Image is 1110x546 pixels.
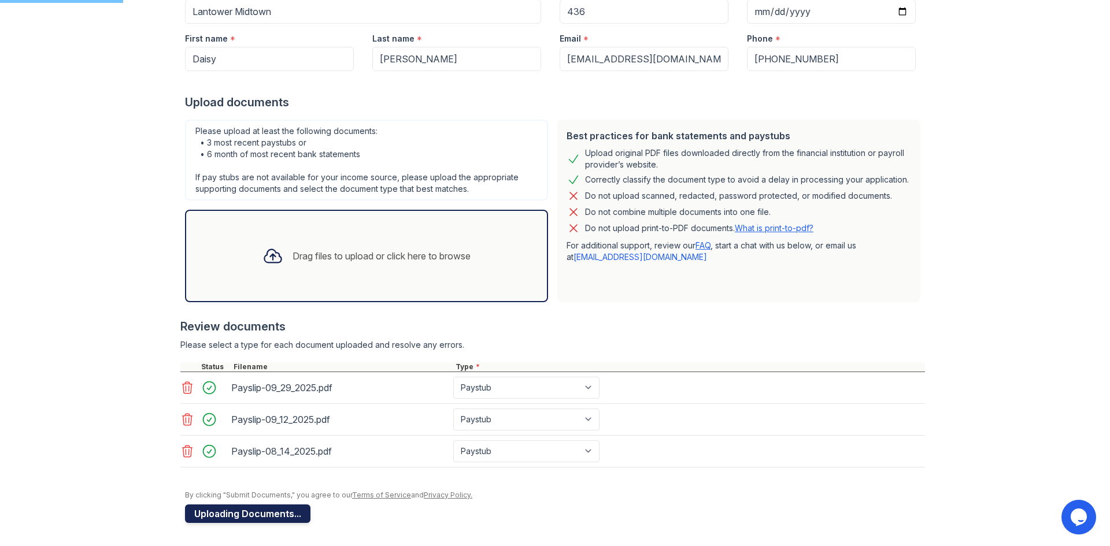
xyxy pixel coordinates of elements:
p: Do not upload print-to-PDF documents. [585,222,813,234]
div: Type [453,362,925,372]
div: Payslip-08_14_2025.pdf [231,442,449,460]
div: Please upload at least the following documents: • 3 most recent paystubs or • 6 month of most rec... [185,120,548,200]
button: Uploading Documents... [185,504,310,523]
div: Status [199,362,231,372]
div: Upload documents [185,94,925,110]
div: Do not combine multiple documents into one file. [585,205,771,219]
div: Correctly classify the document type to avoid a delay in processing your application. [585,173,909,187]
div: Payslip-09_12_2025.pdf [231,410,449,429]
div: Drag files to upload or click here to browse [293,249,471,263]
div: Upload original PDF files downloaded directly from the financial institution or payroll provider’... [585,147,911,170]
div: Please select a type for each document uploaded and resolve any errors. [180,339,925,351]
a: FAQ [695,240,711,250]
div: Filename [231,362,453,372]
a: [EMAIL_ADDRESS][DOMAIN_NAME] [573,252,707,262]
div: Payslip-09_29_2025.pdf [231,378,449,397]
a: Privacy Policy. [424,491,472,499]
a: What is print-to-pdf? [735,223,813,233]
div: Best practices for bank statements and paystubs [567,129,911,143]
div: Review documents [180,318,925,335]
iframe: chat widget [1061,500,1098,534]
label: Phone [747,33,773,44]
div: Do not upload scanned, redacted, password protected, or modified documents. [585,189,892,203]
p: For additional support, review our , start a chat with us below, or email us at [567,240,911,263]
a: Terms of Service [352,491,411,499]
label: First name [185,33,228,44]
div: By clicking "Submit Documents," you agree to our and [185,491,925,500]
label: Last name [372,33,415,44]
label: Email [560,33,581,44]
